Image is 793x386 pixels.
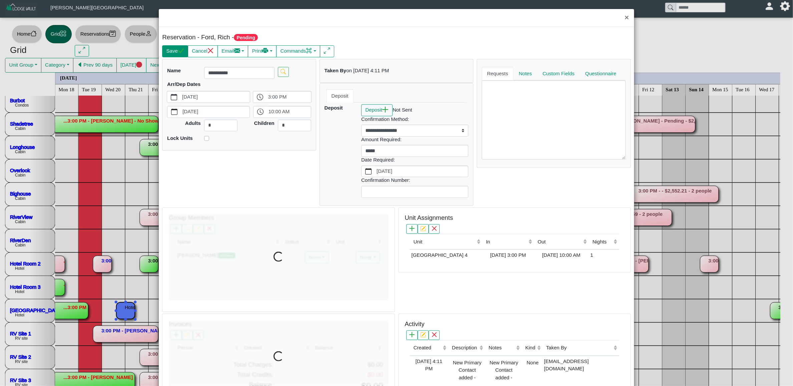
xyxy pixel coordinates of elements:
svg: clock [257,94,263,100]
b: Taken By [325,68,347,73]
svg: x [208,48,214,54]
svg: calendar [171,94,177,100]
div: Out [538,238,582,246]
div: Kind [525,344,535,352]
button: Depositplus [361,104,393,116]
svg: calendar [365,168,372,175]
button: clock [253,91,267,103]
svg: calendar [171,109,177,115]
svg: pencil square [420,332,426,337]
a: Deposit [326,89,354,103]
svg: command [306,48,312,54]
button: Cancelx [188,45,218,57]
svg: pencil square [420,226,426,231]
i: Not Sent [393,107,412,113]
div: Nights [592,238,612,246]
svg: plus [409,332,415,337]
td: [EMAIL_ADDRESS][DOMAIN_NAME] [542,356,619,384]
h6: Amount Required: [361,137,468,143]
button: Printprinter fill [248,45,277,57]
svg: x [432,332,437,337]
button: Emailenvelope fill [218,45,249,57]
button: Commandscommand [276,45,320,57]
svg: x [432,226,437,231]
button: Close [620,9,634,27]
button: pencil square [418,330,429,340]
button: calendar [167,91,181,103]
h6: Confirmation Method: [361,116,468,122]
button: clock [254,106,267,118]
a: Custom Fields [537,67,580,80]
svg: envelope fill [234,48,241,54]
i: on [DATE] 4:11 PM [346,68,389,73]
button: arrows angle expand [320,45,334,57]
button: plus [406,330,417,340]
a: Notes [513,67,537,80]
b: Lock Units [167,135,193,141]
svg: plus [409,226,415,231]
div: Taken By [546,344,612,352]
label: 10:00 AM [267,106,311,118]
svg: check [178,48,184,54]
div: [DATE] 3:00 PM [484,251,532,259]
h5: Unit Assignments [405,214,453,222]
b: Name [167,68,181,73]
button: plus [406,224,417,234]
button: calendar [167,106,181,118]
div: New Primary Contact added - [PERSON_NAME] [487,358,520,383]
svg: search [281,69,286,74]
div: [DATE] 10:00 AM [536,251,587,259]
button: search [278,67,289,77]
svg: arrows angle expand [324,48,330,54]
a: Requests [482,67,513,80]
div: None [523,358,541,367]
div: Created [414,344,441,352]
label: [DATE] [181,91,250,103]
label: [DATE] [181,106,250,118]
h5: Activity [405,320,424,328]
b: Adults [185,120,201,126]
div: Notes [489,344,515,352]
a: Questionnaire [580,67,622,80]
h6: Date Required: [361,157,468,163]
b: Children [254,120,275,126]
button: x [429,330,440,340]
h6: Confirmation Number: [361,177,468,183]
b: Arr/Dep Dates [167,81,201,87]
b: Deposit [325,105,343,111]
div: New Primary Contact added - [PERSON_NAME] [450,358,483,383]
td: 1 [589,249,619,261]
button: Savecheck [162,45,188,57]
button: calendar [362,166,375,177]
div: [DATE] 4:11 PM [411,358,446,373]
h5: Reservation - Ford, Rich - [162,34,395,41]
div: In [486,238,527,246]
button: x [429,224,440,234]
svg: printer fill [262,48,269,54]
td: [GEOGRAPHIC_DATA] 4 [410,249,482,261]
svg: clock [257,109,264,115]
svg: plus [382,107,389,113]
div: Unit [414,238,475,246]
div: Description [452,344,478,352]
label: 3:00 PM [267,91,311,103]
button: pencil square [418,224,429,234]
label: [DATE] [375,166,468,177]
